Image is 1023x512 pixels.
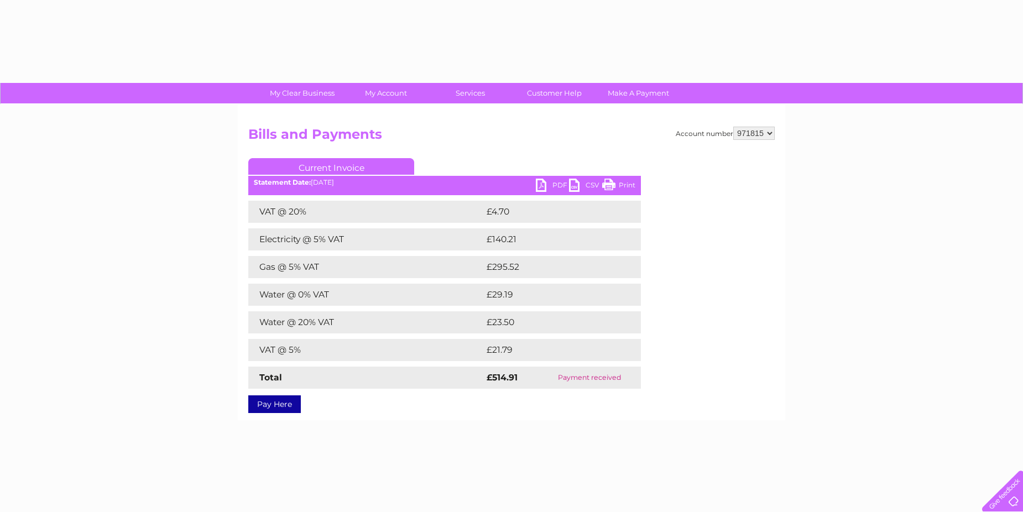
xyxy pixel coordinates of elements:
[248,201,484,223] td: VAT @ 20%
[248,158,414,175] a: Current Invoice
[487,372,518,383] strong: £514.91
[259,372,282,383] strong: Total
[248,179,641,186] div: [DATE]
[484,311,618,333] td: £23.50
[539,367,641,389] td: Payment received
[593,83,684,103] a: Make A Payment
[248,284,484,306] td: Water @ 0% VAT
[536,179,569,195] a: PDF
[257,83,348,103] a: My Clear Business
[248,311,484,333] td: Water @ 20% VAT
[484,201,615,223] td: £4.70
[248,395,301,413] a: Pay Here
[484,256,621,278] td: £295.52
[248,256,484,278] td: Gas @ 5% VAT
[484,339,618,361] td: £21.79
[248,228,484,250] td: Electricity @ 5% VAT
[569,179,602,195] a: CSV
[484,284,618,306] td: £29.19
[509,83,600,103] a: Customer Help
[341,83,432,103] a: My Account
[602,179,635,195] a: Print
[425,83,516,103] a: Services
[676,127,775,140] div: Account number
[248,339,484,361] td: VAT @ 5%
[248,127,775,148] h2: Bills and Payments
[484,228,620,250] td: £140.21
[254,178,311,186] b: Statement Date:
